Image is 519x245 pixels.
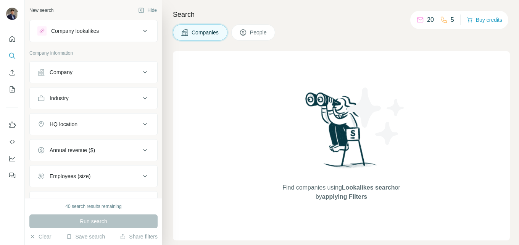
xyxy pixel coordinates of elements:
[451,15,454,24] p: 5
[29,7,53,14] div: New search
[50,94,69,102] div: Industry
[30,167,157,185] button: Employees (size)
[467,15,502,25] button: Buy credits
[66,233,105,240] button: Save search
[51,27,99,35] div: Company lookalikes
[173,9,510,20] h4: Search
[6,32,18,46] button: Quick start
[6,135,18,149] button: Use Surfe API
[50,146,95,154] div: Annual revenue ($)
[342,82,410,151] img: Surfe Illustration - Stars
[50,120,77,128] div: HQ location
[6,66,18,80] button: Enrich CSV
[6,118,18,132] button: Use Surfe on LinkedIn
[280,183,402,201] span: Find companies using or by
[322,193,367,200] span: applying Filters
[6,83,18,96] button: My lists
[30,141,157,159] button: Annual revenue ($)
[65,203,121,210] div: 40 search results remaining
[30,115,157,133] button: HQ location
[29,50,158,57] p: Company information
[50,172,90,180] div: Employees (size)
[29,233,51,240] button: Clear
[342,184,395,191] span: Lookalikes search
[133,5,162,16] button: Hide
[120,233,158,240] button: Share filters
[6,8,18,20] img: Avatar
[6,152,18,165] button: Dashboard
[427,15,434,24] p: 20
[6,49,18,63] button: Search
[6,169,18,182] button: Feedback
[192,29,219,36] span: Companies
[50,68,73,76] div: Company
[30,63,157,81] button: Company
[30,89,157,107] button: Industry
[302,90,381,175] img: Surfe Illustration - Woman searching with binoculars
[250,29,268,36] span: People
[30,22,157,40] button: Company lookalikes
[30,193,157,211] button: Technologies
